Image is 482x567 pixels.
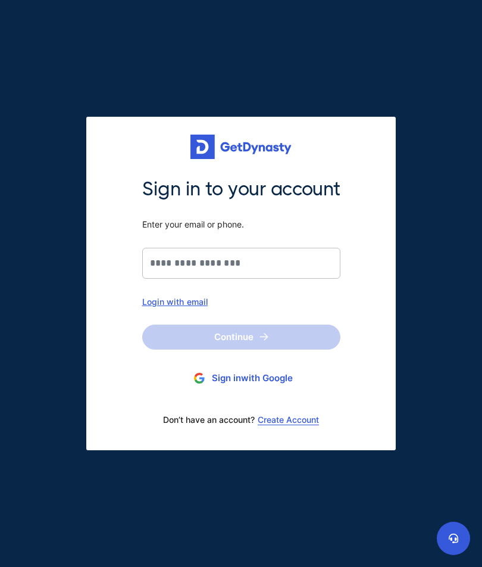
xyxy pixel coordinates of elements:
[190,135,292,158] img: Get started for free with Dynasty Trust Company
[142,407,340,432] div: Don’t have an account?
[258,415,319,425] a: Create Account
[142,297,340,307] div: Login with email
[142,219,340,230] span: Enter your email or phone.
[142,367,340,390] button: Sign inwith Google
[142,177,340,202] span: Sign in to your account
